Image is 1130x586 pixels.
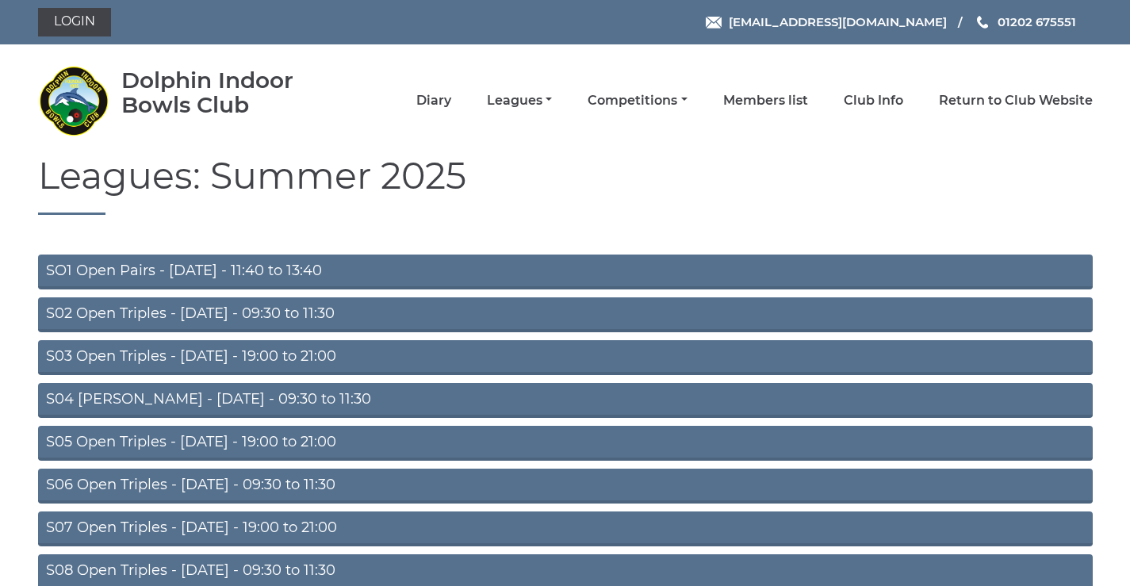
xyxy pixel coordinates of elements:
[38,511,1093,546] a: S07 Open Triples - [DATE] - 19:00 to 21:00
[729,14,947,29] span: [EMAIL_ADDRESS][DOMAIN_NAME]
[38,156,1093,215] h1: Leagues: Summer 2025
[723,92,808,109] a: Members list
[977,16,988,29] img: Phone us
[38,255,1093,289] a: SO1 Open Pairs - [DATE] - 11:40 to 13:40
[38,65,109,136] img: Dolphin Indoor Bowls Club
[588,92,687,109] a: Competitions
[121,68,339,117] div: Dolphin Indoor Bowls Club
[38,297,1093,332] a: S02 Open Triples - [DATE] - 09:30 to 11:30
[706,17,722,29] img: Email
[38,8,111,36] a: Login
[38,340,1093,375] a: S03 Open Triples - [DATE] - 19:00 to 21:00
[487,92,552,109] a: Leagues
[416,92,451,109] a: Diary
[706,13,947,31] a: Email [EMAIL_ADDRESS][DOMAIN_NAME]
[844,92,903,109] a: Club Info
[38,426,1093,461] a: S05 Open Triples - [DATE] - 19:00 to 21:00
[38,383,1093,418] a: S04 [PERSON_NAME] - [DATE] - 09:30 to 11:30
[975,13,1076,31] a: Phone us 01202 675551
[38,469,1093,504] a: S06 Open Triples - [DATE] - 09:30 to 11:30
[939,92,1093,109] a: Return to Club Website
[998,14,1076,29] span: 01202 675551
